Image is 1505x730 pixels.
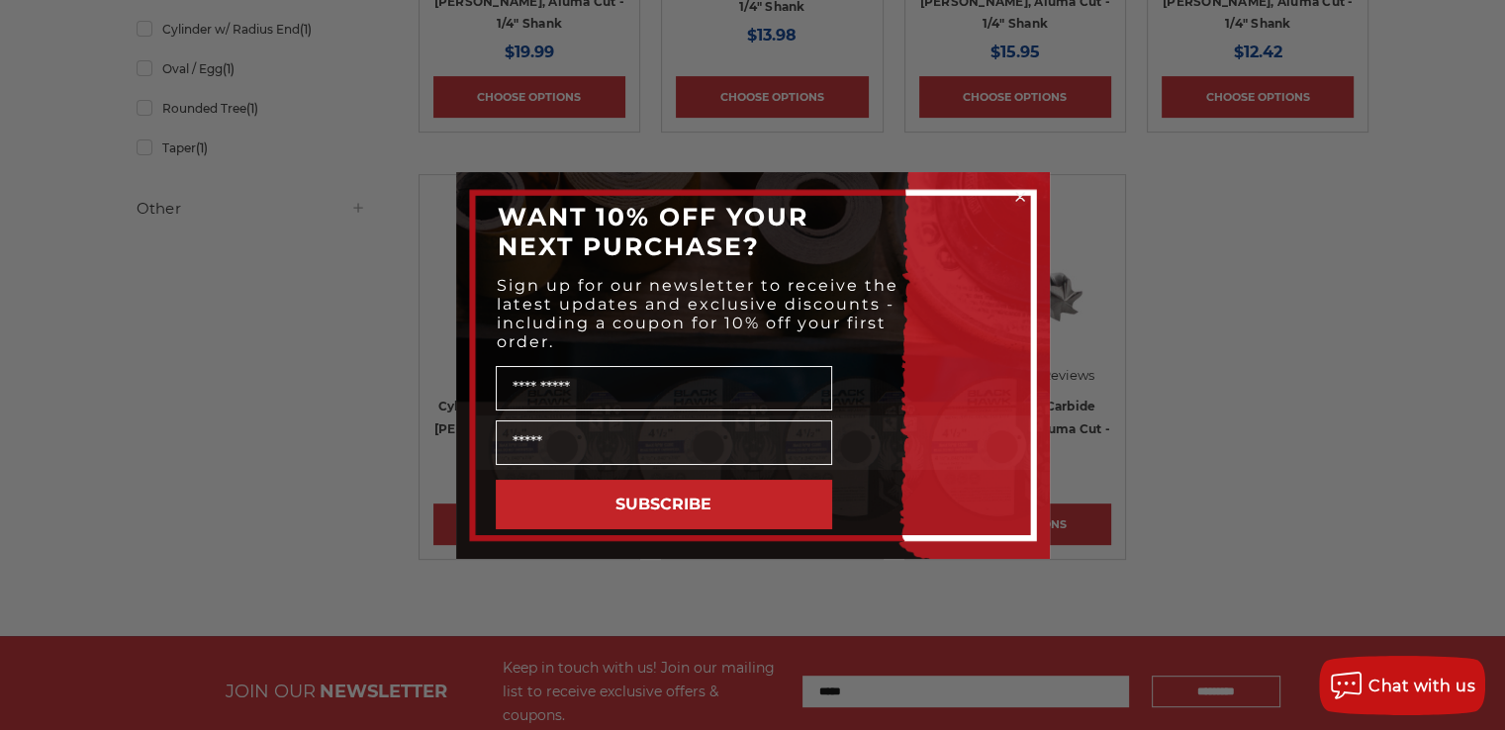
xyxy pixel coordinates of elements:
input: Email [496,420,832,465]
span: WANT 10% OFF YOUR NEXT PURCHASE? [498,202,808,261]
button: Close dialog [1010,187,1030,207]
span: Chat with us [1368,677,1475,695]
button: SUBSCRIBE [496,480,832,529]
span: Sign up for our newsletter to receive the latest updates and exclusive discounts - including a co... [497,276,898,351]
button: Chat with us [1319,656,1485,715]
